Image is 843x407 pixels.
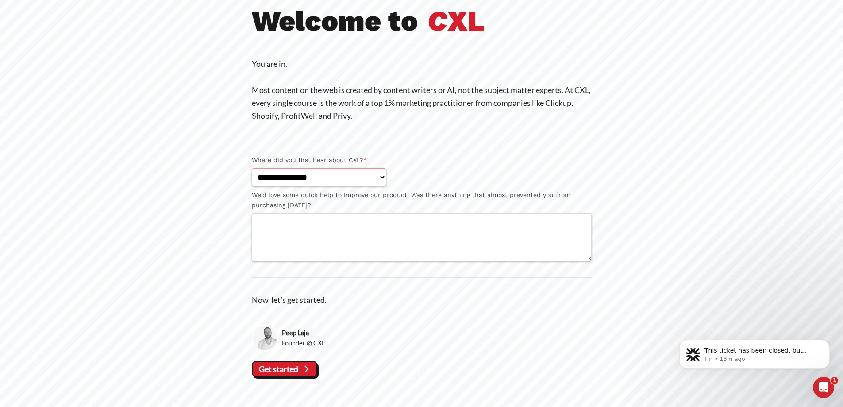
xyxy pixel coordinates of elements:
[252,361,318,377] vaadin-button: Get started
[427,4,485,38] b: XL
[252,294,592,306] p: Now, let's get started.
[282,328,325,338] strong: Peep Laja
[813,377,834,398] iframe: Intercom live chat
[666,321,843,383] iframe: Intercom notifications message
[252,155,592,165] label: Where did you first hear about CXL?
[831,377,838,384] span: 1
[252,4,418,38] b: Welcome to
[427,4,447,38] i: C
[252,190,592,210] label: We'd love some quick help to improve our product. Was there anything that almost prevented you fr...
[252,58,592,122] p: You are in. Most content on the web is created by content writers or AI, not the subject matter e...
[252,325,279,352] img: Peep Laja, Founder @ CXL
[282,338,325,348] span: Founder @ CXL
